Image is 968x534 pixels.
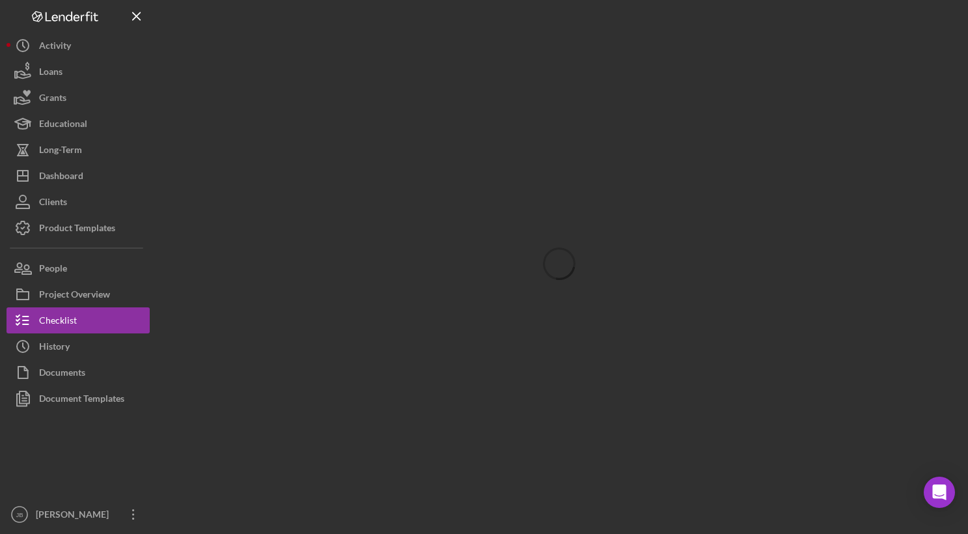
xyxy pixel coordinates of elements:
button: Documents [7,359,150,386]
button: JB[PERSON_NAME] [7,501,150,527]
div: Long-Term [39,137,82,166]
button: Grants [7,85,150,111]
div: Project Overview [39,281,110,311]
div: Open Intercom Messenger [924,477,955,508]
button: Long-Term [7,137,150,163]
button: Project Overview [7,281,150,307]
div: Documents [39,359,85,389]
button: History [7,333,150,359]
button: Dashboard [7,163,150,189]
div: Document Templates [39,386,124,415]
div: Grants [39,85,66,114]
button: Checklist [7,307,150,333]
div: History [39,333,70,363]
div: Checklist [39,307,77,337]
button: Document Templates [7,386,150,412]
div: People [39,255,67,285]
button: People [7,255,150,281]
div: Loans [39,59,62,88]
button: Activity [7,33,150,59]
div: Activity [39,33,71,62]
text: JB [16,511,23,518]
div: Dashboard [39,163,83,192]
div: [PERSON_NAME] [33,501,117,531]
button: Educational [7,111,150,137]
div: Clients [39,189,67,218]
div: Product Templates [39,215,115,244]
button: Product Templates [7,215,150,241]
button: Loans [7,59,150,85]
button: Clients [7,189,150,215]
div: Educational [39,111,87,140]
